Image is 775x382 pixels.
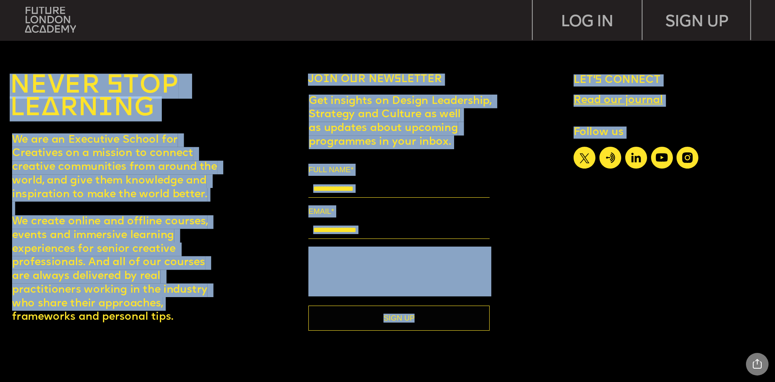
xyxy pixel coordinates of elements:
button: SIGN UP [308,306,490,331]
a: Read our journal [574,95,663,106]
iframe: reCAPTCHA [308,247,491,293]
span: Get insights on Design Leadership, Strategy and Culture as well as updates about upcoming program... [309,96,494,147]
span: Join our newsletter [308,74,442,84]
div: Share [746,353,769,376]
label: EMAIL* [308,205,490,217]
label: FULL NAME* [308,164,490,176]
span: Follow us [574,127,624,137]
span: Let’s connect [574,75,661,85]
a: NEVER STOP LEARNING [10,74,185,122]
img: upload-bfdffa89-fac7-4f57-a443-c7c39906ba42.png [25,7,76,33]
span: We are an Executive School for Creatives on a mission to connect creative communities from around... [12,135,220,322]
